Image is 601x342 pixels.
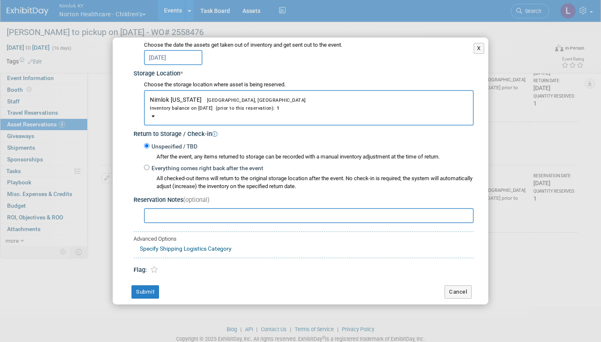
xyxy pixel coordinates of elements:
[144,81,474,89] div: Choose the storage location where asset is being reserved.
[144,50,202,65] input: Reservation Date
[134,67,474,78] div: Storage Location
[275,106,280,111] span: 1
[144,41,474,49] div: Choose the date the assets get taken out of inventory and get sent out to the event.
[131,285,159,299] button: Submit
[134,267,147,274] span: Flag:
[202,98,306,103] span: [GEOGRAPHIC_DATA], [GEOGRAPHIC_DATA]
[157,175,474,191] div: All checked-out items will return to the original storage location after the event. No check-in i...
[140,245,232,252] a: Specify Shipping Logistics Category
[144,90,474,126] button: Nimlok [US_STATE][GEOGRAPHIC_DATA], [GEOGRAPHIC_DATA]Inventory balance on [DATE] (prior to this r...
[150,104,468,112] div: Inventory balance on [DATE] (prior to this reservation):
[474,43,484,54] button: X
[150,96,468,112] span: Nimlok [US_STATE]
[149,164,263,173] label: Everything comes right back after the event
[134,235,474,243] div: Advanced Options
[149,143,197,151] label: Unspecified / TBD
[444,285,472,299] button: Cancel
[134,128,474,139] div: Return to Storage / Check-in
[144,151,474,161] div: After the event, any items returned to storage can be recorded with a manual inventory adjustment...
[183,196,210,204] span: (optional)
[134,196,474,205] div: Reservation Notes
